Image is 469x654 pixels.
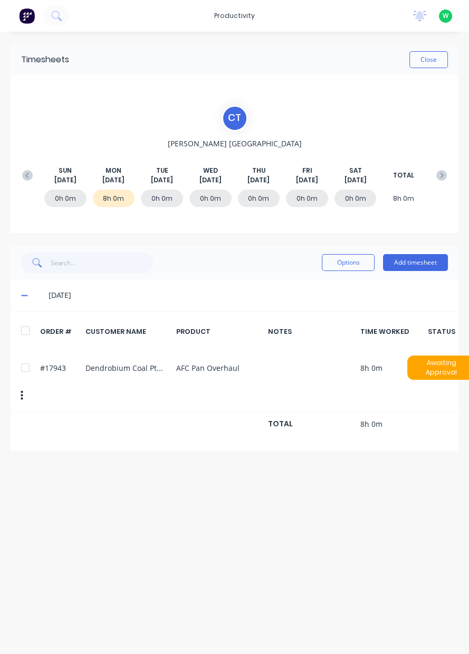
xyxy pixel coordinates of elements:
[222,105,248,132] div: C T
[238,190,280,207] div: 0h 0m
[360,326,429,337] div: TIME WORKED
[443,11,448,21] span: W
[349,166,362,175] span: SAT
[247,175,270,185] span: [DATE]
[151,175,173,185] span: [DATE]
[393,171,414,180] span: TOTAL
[322,254,375,271] button: Options
[268,326,354,337] div: NOTES
[435,326,448,337] div: STATUS
[209,8,260,24] div: productivity
[85,326,170,337] div: CUSTOMER NAME
[21,53,69,66] div: Timesheets
[59,166,72,175] span: SUN
[382,190,425,207] div: 8h 0m
[176,326,262,337] div: PRODUCT
[102,175,125,185] span: [DATE]
[199,175,222,185] span: [DATE]
[189,190,232,207] div: 0h 0m
[302,166,312,175] span: FRI
[252,166,265,175] span: THU
[49,289,448,301] div: [DATE]
[286,190,328,207] div: 0h 0m
[19,8,35,24] img: Factory
[54,175,76,185] span: [DATE]
[203,166,218,175] span: WED
[344,175,367,185] span: [DATE]
[383,254,448,271] button: Add timesheet
[106,166,121,175] span: MON
[296,175,318,185] span: [DATE]
[334,190,377,207] div: 0h 0m
[44,190,87,207] div: 0h 0m
[40,326,80,337] div: ORDER #
[156,166,168,175] span: TUE
[168,138,302,149] span: [PERSON_NAME] [GEOGRAPHIC_DATA]
[93,190,135,207] div: 8h 0m
[409,51,448,68] button: Close
[51,252,154,273] input: Search...
[141,190,183,207] div: 0h 0m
